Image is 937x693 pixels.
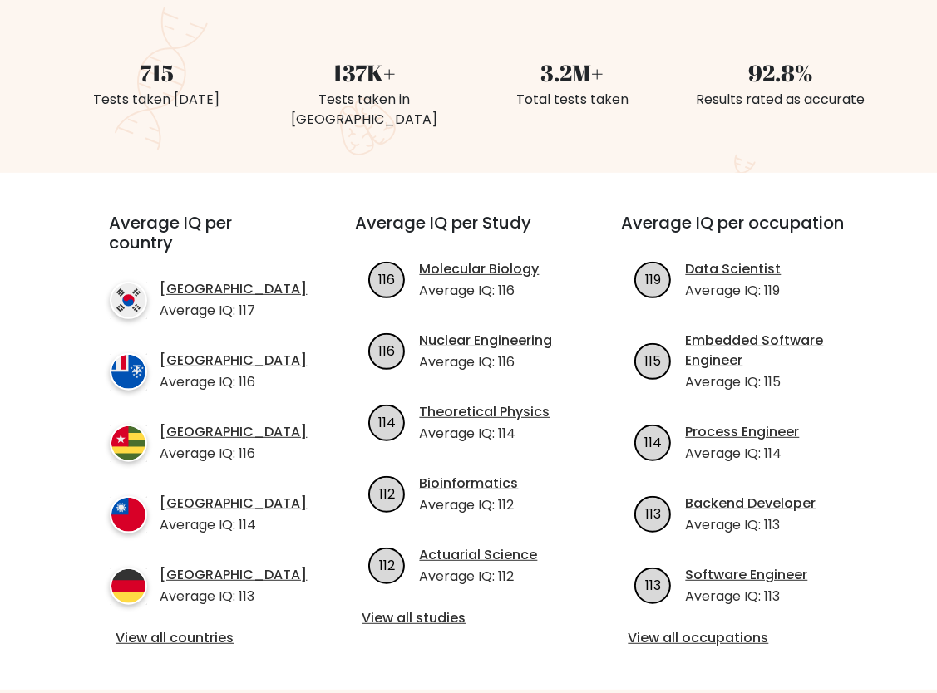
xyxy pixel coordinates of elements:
img: country [110,353,147,391]
p: Average IQ: 113 [685,587,807,607]
a: [GEOGRAPHIC_DATA] [160,494,308,514]
p: Average IQ: 116 [419,281,539,301]
text: 115 [645,351,662,370]
a: Bioinformatics [419,474,518,494]
p: Average IQ: 116 [160,372,308,392]
p: Average IQ: 112 [419,567,537,587]
text: 119 [645,269,661,288]
a: Theoretical Physics [419,402,550,422]
img: country [110,282,147,319]
h3: Average IQ per occupation [621,213,847,253]
p: Average IQ: 112 [419,495,518,515]
a: Data Scientist [685,259,781,279]
div: 92.8% [687,56,875,90]
text: 116 [379,341,396,360]
div: 137K+ [271,56,459,90]
text: 114 [378,412,396,431]
div: 3.2M+ [479,56,667,90]
a: Backend Developer [685,494,816,514]
p: Average IQ: 119 [685,281,781,301]
img: country [110,568,147,605]
text: 112 [379,555,395,574]
text: 112 [379,484,395,503]
div: 715 [63,56,251,90]
text: 116 [379,269,396,288]
p: Average IQ: 115 [685,372,847,392]
p: Average IQ: 114 [160,515,308,535]
div: Results rated as accurate [687,90,875,110]
div: Tests taken [DATE] [63,90,251,110]
a: Actuarial Science [419,545,537,565]
div: Total tests taken [479,90,667,110]
a: View all studies [362,608,575,628]
a: Molecular Biology [419,259,539,279]
img: country [110,425,147,462]
text: 113 [645,504,661,523]
text: 114 [644,432,662,451]
a: [GEOGRAPHIC_DATA] [160,422,308,442]
a: Nuclear Engineering [419,331,552,351]
p: Average IQ: 113 [685,515,816,535]
a: [GEOGRAPHIC_DATA] [160,565,308,585]
p: Average IQ: 113 [160,587,308,607]
a: [GEOGRAPHIC_DATA] [160,351,308,371]
p: Average IQ: 114 [419,424,550,444]
div: Tests taken in [GEOGRAPHIC_DATA] [271,90,459,130]
h3: Average IQ per country [110,213,296,273]
text: 113 [645,575,661,594]
a: View all countries [116,628,289,648]
img: country [110,496,147,533]
a: Process Engineer [685,422,799,442]
a: Software Engineer [685,565,807,585]
p: Average IQ: 116 [419,352,552,372]
p: Average IQ: 116 [160,444,308,464]
h3: Average IQ per Study [355,213,581,253]
a: Embedded Software Engineer [685,331,847,371]
a: [GEOGRAPHIC_DATA] [160,279,308,299]
p: Average IQ: 117 [160,301,308,321]
p: Average IQ: 114 [685,444,799,464]
a: View all occupations [628,628,841,648]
